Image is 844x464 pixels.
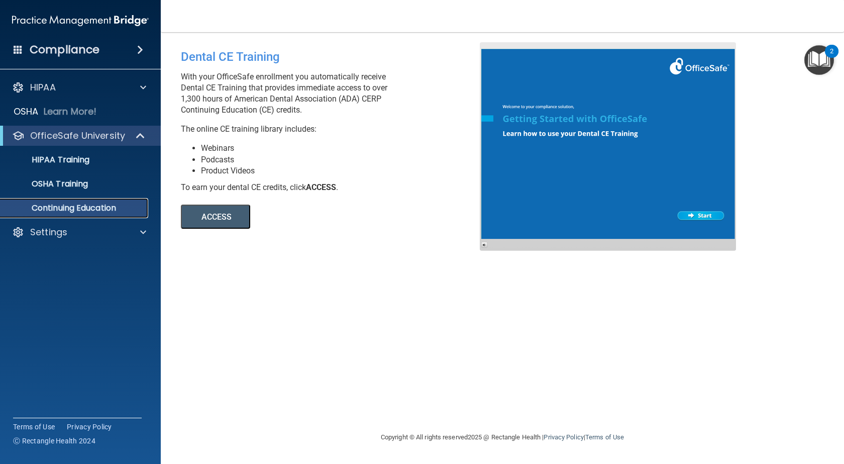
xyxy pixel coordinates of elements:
p: OSHA Training [7,179,88,189]
div: Copyright © All rights reserved 2025 @ Rectangle Health | | [319,421,686,453]
p: The online CE training library includes: [181,124,487,135]
p: HIPAA Training [7,155,89,165]
a: HIPAA [12,81,146,94]
span: Ⓒ Rectangle Health 2024 [13,436,95,446]
li: Webinars [201,143,487,154]
button: ACCESS [181,205,250,229]
p: HIPAA [30,81,56,94]
a: Privacy Policy [544,433,583,441]
div: 2 [830,51,833,64]
div: To earn your dental CE credits, click . [181,182,487,193]
a: Terms of Use [13,422,55,432]
img: PMB logo [12,11,149,31]
p: Learn More! [44,106,97,118]
p: OSHA [14,106,39,118]
a: ACCESS [181,214,456,221]
b: ACCESS [306,182,336,192]
p: OfficeSafe University [30,130,125,142]
button: Open Resource Center, 2 new notifications [804,45,834,75]
p: Continuing Education [7,203,144,213]
a: OfficeSafe University [12,130,146,142]
p: Settings [30,226,67,238]
a: Settings [12,226,146,238]
div: Dental CE Training [181,42,487,71]
a: Terms of Use [585,433,624,441]
li: Product Videos [201,165,487,176]
li: Podcasts [201,154,487,165]
h4: Compliance [30,43,99,57]
p: With your OfficeSafe enrollment you automatically receive Dental CE Training that provides immedi... [181,71,487,116]
a: Privacy Policy [67,422,112,432]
